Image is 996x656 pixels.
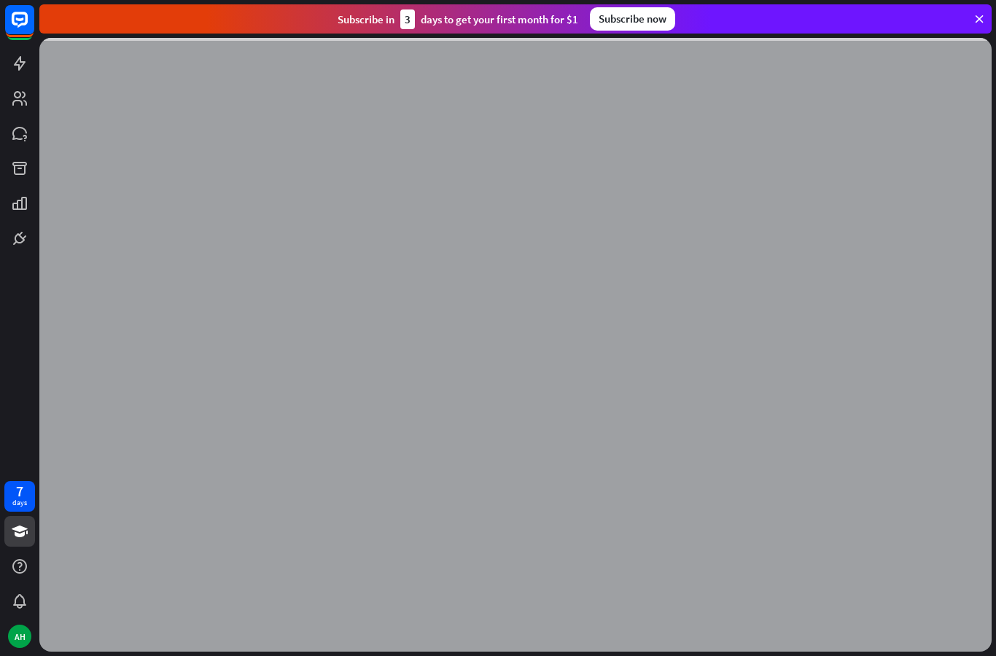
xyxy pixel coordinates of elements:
div: AH [8,625,31,648]
a: 7 days [4,481,35,512]
div: 7 [16,485,23,498]
div: days [12,498,27,508]
div: Subscribe now [590,7,675,31]
div: Subscribe in days to get your first month for $1 [338,9,578,29]
div: 3 [400,9,415,29]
